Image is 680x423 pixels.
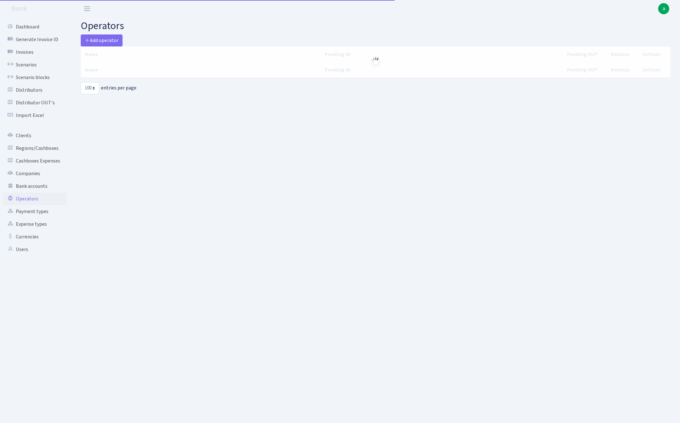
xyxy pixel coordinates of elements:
[85,37,118,44] span: Add operator
[3,129,66,142] a: Clients
[3,193,66,205] a: Operators
[3,58,66,71] a: Scenarios
[81,19,124,33] span: operators
[3,155,66,167] a: Cashboxes Expenses
[81,82,99,94] select: entries per page
[81,34,123,46] a: Add operator
[3,46,66,58] a: Invoices
[3,230,66,243] a: Currencies
[3,218,66,230] a: Expense types
[3,21,66,33] a: Dashboard
[3,84,66,96] a: Distributors
[3,96,66,109] a: Distributor OUT's
[3,205,66,218] a: Payment types
[3,109,66,122] a: Import Excel
[79,3,95,14] button: Toggle navigation
[3,180,66,193] a: Bank accounts
[3,243,66,256] a: Users
[3,167,66,180] a: Companies
[81,82,136,94] label: entries per page
[371,57,381,67] img: Processing...
[3,33,66,46] a: Generate Invoice ID
[658,3,669,14] a: a
[3,142,66,155] a: Regions/Cashboxes
[3,71,66,84] a: Scenario blocks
